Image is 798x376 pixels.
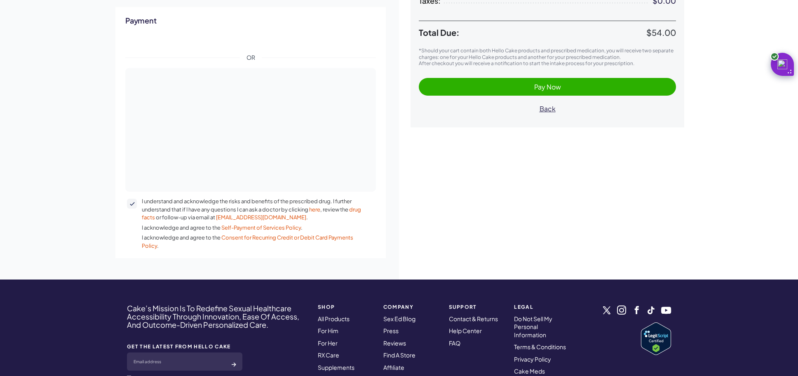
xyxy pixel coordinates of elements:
a: [EMAIL_ADDRESS][DOMAIN_NAME] [216,214,306,221]
a: Contact & Returns [449,315,498,322]
a: Find A Store [383,351,415,359]
iframe: Secure payment input frame [132,76,369,153]
span: I acknowledge and agree to the . [142,234,363,250]
button: I understand and acknowledge the risks and benefits of the prescribed drug. I further understand ... [127,199,137,209]
strong: SHOP [318,304,373,310]
span: Total Due: [419,28,646,38]
span: I understand and acknowledge the risks and benefits of the prescribed drug. I further understand ... [142,197,363,222]
a: Self-Payment of Services Policy [221,224,301,231]
a: FAQ [449,339,460,347]
strong: GET THE LATEST FROM HELLO CAKE [127,344,242,349]
span: After checkout you will receive a notification to start the intake process for your prescription. [419,60,634,66]
span: $54.00 [646,27,676,38]
a: RX Care [318,351,339,359]
h4: Cake’s Mission Is To Redefine Sexual Healthcare Accessibility Through Innovation, Ease Of Access,... [127,304,307,329]
a: Terms & Conditions [514,343,566,350]
strong: Legal [514,304,570,310]
a: Sex Ed Blog [383,315,415,322]
button: Back [419,100,676,117]
strong: Support [449,304,505,310]
span: Back [540,104,556,113]
h2: Payment [125,15,376,26]
a: All Products [318,315,350,322]
a: Press [383,327,399,334]
a: For Him [318,327,338,334]
a: Verify LegitScript Approval for www.hellocake.com [641,322,671,355]
button: Pay Now [419,78,676,96]
strong: COMPANY [383,304,439,310]
a: Privacy Policy [514,355,551,363]
span: OR [240,54,262,62]
span: I acknowledge and agree to the . [142,224,363,232]
img: Verify Approval for www.hellocake.com [641,322,671,355]
a: here [309,206,320,213]
a: Help Center [449,327,482,334]
a: Supplements [318,364,354,371]
a: Reviews [383,339,406,347]
a: For Her [318,339,338,347]
a: Affiliate [383,364,404,371]
iframe: Secure express checkout frame [124,27,378,49]
span: Pay Now [534,82,561,91]
a: Consent for Recurring Credit or Debit Card Payments Policy [142,234,353,249]
p: *Should your cart contain both Hello Cake products and prescribed medication, you will receive tw... [419,47,676,60]
a: Do Not Sell My Personal Information [514,315,552,338]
